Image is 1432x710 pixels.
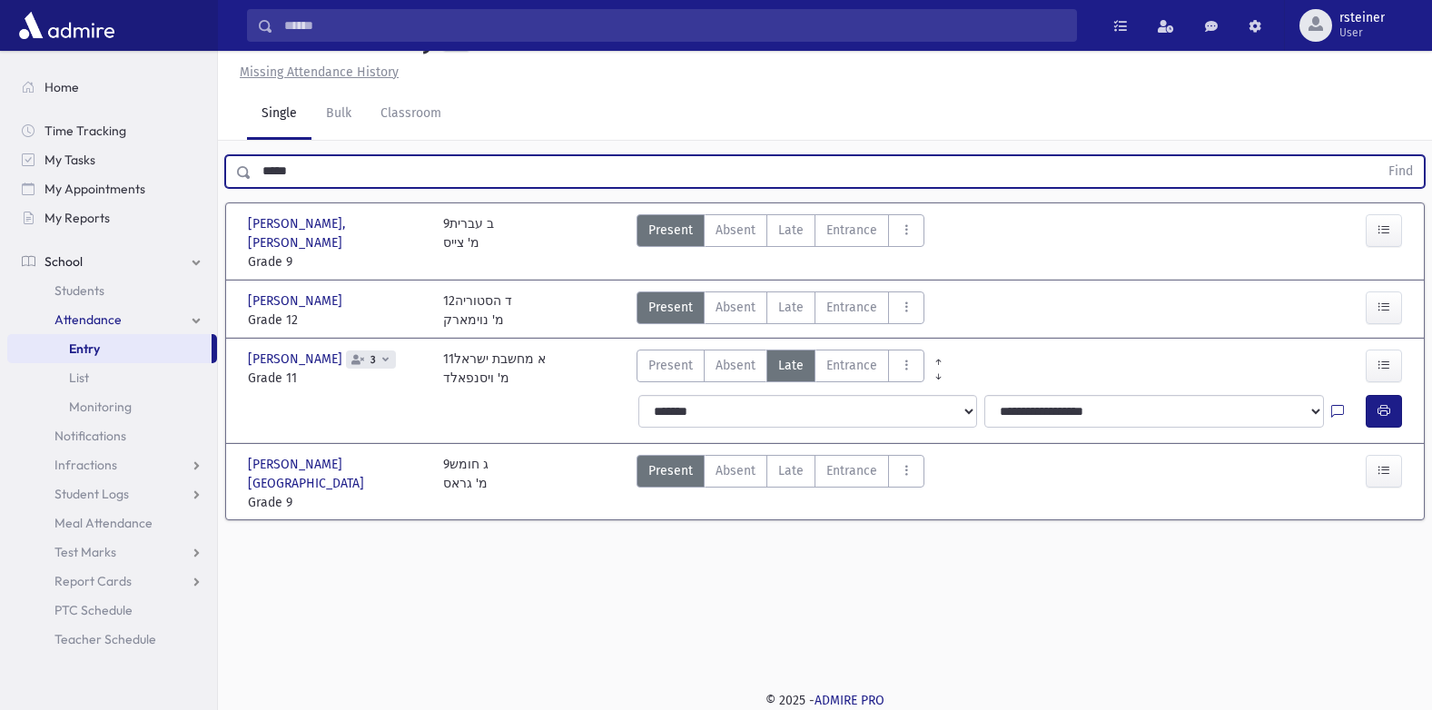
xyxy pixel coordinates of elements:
div: AttTypes [637,350,924,388]
span: My Reports [44,210,110,226]
span: rsteiner [1339,11,1385,25]
a: Student Logs [7,479,217,508]
span: Monitoring [69,399,132,415]
a: Teacher Schedule [7,625,217,654]
a: Notifications [7,421,217,450]
span: Test Marks [54,544,116,560]
div: AttTypes [637,214,924,271]
div: AttTypes [637,291,924,330]
a: My Tasks [7,145,217,174]
span: Report Cards [54,573,132,589]
a: My Reports [7,203,217,232]
span: User [1339,25,1385,40]
a: Infractions [7,450,217,479]
span: Entrance [826,298,877,317]
div: 9ב עברית מ' צייס [443,214,494,271]
a: Report Cards [7,567,217,596]
input: Search [273,9,1076,42]
a: Time Tracking [7,116,217,145]
span: Absent [716,221,756,240]
a: School [7,247,217,276]
span: Entrance [826,221,877,240]
span: Present [648,221,693,240]
a: List [7,363,217,392]
span: Student Logs [54,486,129,502]
div: AttTypes [637,455,924,512]
span: Grade 9 [248,252,425,271]
span: [PERSON_NAME][GEOGRAPHIC_DATA] [248,455,425,493]
span: Home [44,79,79,95]
span: Infractions [54,457,117,473]
img: AdmirePro [15,7,119,44]
span: Late [778,461,804,480]
span: Present [648,356,693,375]
span: Late [778,356,804,375]
span: 3 [367,354,380,366]
span: Grade 9 [248,493,425,512]
a: Attendance [7,305,217,334]
span: [PERSON_NAME], [PERSON_NAME] [248,214,425,252]
button: Find [1378,156,1424,187]
span: [PERSON_NAME] [248,350,346,369]
span: Time Tracking [44,123,126,139]
div: © 2025 - [247,691,1403,710]
span: Entrance [826,356,877,375]
span: My Appointments [44,181,145,197]
a: Single [247,89,311,140]
span: PTC Schedule [54,602,133,618]
span: My Tasks [44,152,95,168]
span: [PERSON_NAME] [248,291,346,311]
span: Entrance [826,461,877,480]
a: Students [7,276,217,305]
span: Present [648,461,693,480]
span: Absent [716,356,756,375]
span: Meal Attendance [54,515,153,531]
span: Grade 12 [248,311,425,330]
span: Teacher Schedule [54,631,156,647]
u: Missing Attendance History [240,64,399,80]
a: Test Marks [7,537,217,567]
a: My Appointments [7,174,217,203]
div: 11א מחשבת ישראל מ' ויסנפאלד [443,350,546,388]
a: Bulk [311,89,366,140]
span: Grade 11 [248,369,425,388]
a: Missing Attendance History [232,64,399,80]
span: Absent [716,298,756,317]
span: Late [778,221,804,240]
a: Entry [7,334,212,363]
div: 9ג חומש מ' גראס [443,455,489,512]
span: List [69,370,89,386]
span: Attendance [54,311,122,328]
a: Monitoring [7,392,217,421]
span: Late [778,298,804,317]
span: Entry [69,340,100,357]
a: Classroom [366,89,456,140]
span: Present [648,298,693,317]
a: Home [7,73,217,102]
span: Students [54,282,104,299]
a: PTC Schedule [7,596,217,625]
span: Absent [716,461,756,480]
div: 12ד הסטוריה מ' נוימארק [443,291,512,330]
a: Meal Attendance [7,508,217,537]
span: School [44,253,83,270]
span: Notifications [54,428,126,444]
